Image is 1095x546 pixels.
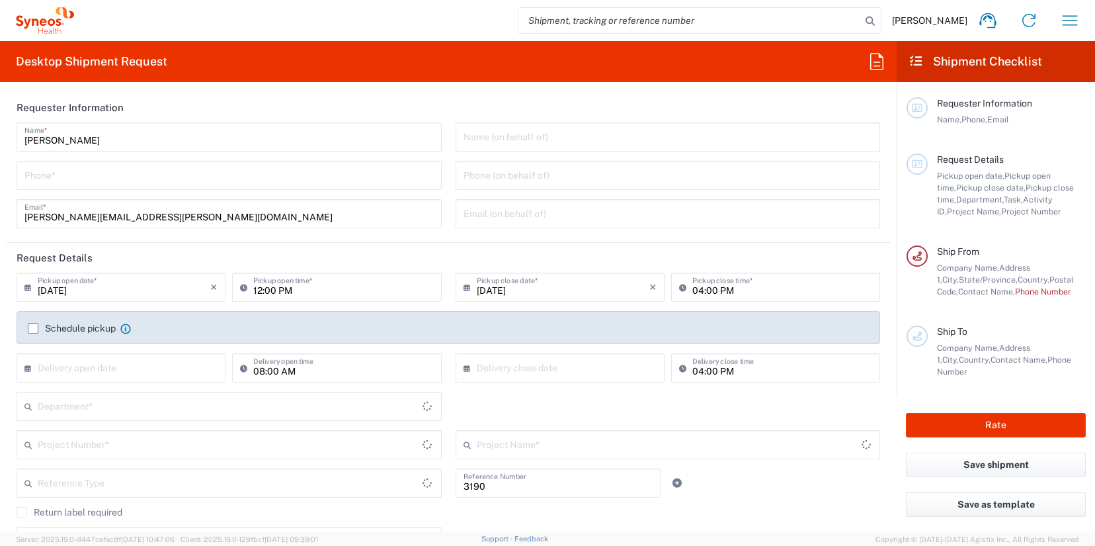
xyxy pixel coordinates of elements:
span: Client: 2025.19.0-129fbcf [181,535,318,543]
span: Contact Name, [958,287,1015,296]
label: Schedule pickup [28,323,116,334]
span: [PERSON_NAME] [892,15,967,26]
span: Ship From [937,246,979,257]
h2: Request Details [17,251,93,265]
span: Company Name, [937,343,999,353]
label: Return label required [17,507,122,518]
button: Rate [906,413,1086,437]
span: Phone Number [1015,287,1071,296]
span: Department, [956,195,1004,205]
span: Email [987,114,1009,124]
span: Phone, [961,114,987,124]
span: City, [942,275,959,285]
a: Add Reference [668,474,686,492]
span: Project Number [1001,206,1061,216]
span: Ship To [937,326,967,337]
span: Pickup open date, [937,171,1004,181]
a: Support [481,535,514,543]
h2: Shipment Checklist [909,54,1042,69]
button: Save as template [906,492,1086,517]
span: Copyright © [DATE]-[DATE] Agistix Inc., All Rights Reserved [875,533,1079,545]
span: Project Name, [947,206,1001,216]
span: Country, [1018,275,1049,285]
i: × [210,277,218,298]
span: Company Name, [937,263,999,273]
span: [DATE] 10:47:06 [121,535,175,543]
h2: Requester Information [17,101,124,114]
span: Name, [937,114,961,124]
span: City, [942,355,959,365]
span: Server: 2025.19.0-d447cefac8f [16,535,175,543]
input: Shipment, tracking or reference number [518,8,861,33]
span: Requester Information [937,98,1032,109]
h2: Desktop Shipment Request [16,54,167,69]
span: Task, [1004,195,1023,205]
span: State/Province, [959,275,1018,285]
button: Save shipment [906,453,1086,477]
a: Feedback [514,535,548,543]
i: × [649,277,657,298]
span: Contact Name, [991,355,1047,365]
span: [DATE] 09:39:01 [264,535,318,543]
span: Request Details [937,154,1004,165]
span: Pickup close date, [956,183,1026,193]
span: Country, [959,355,991,365]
